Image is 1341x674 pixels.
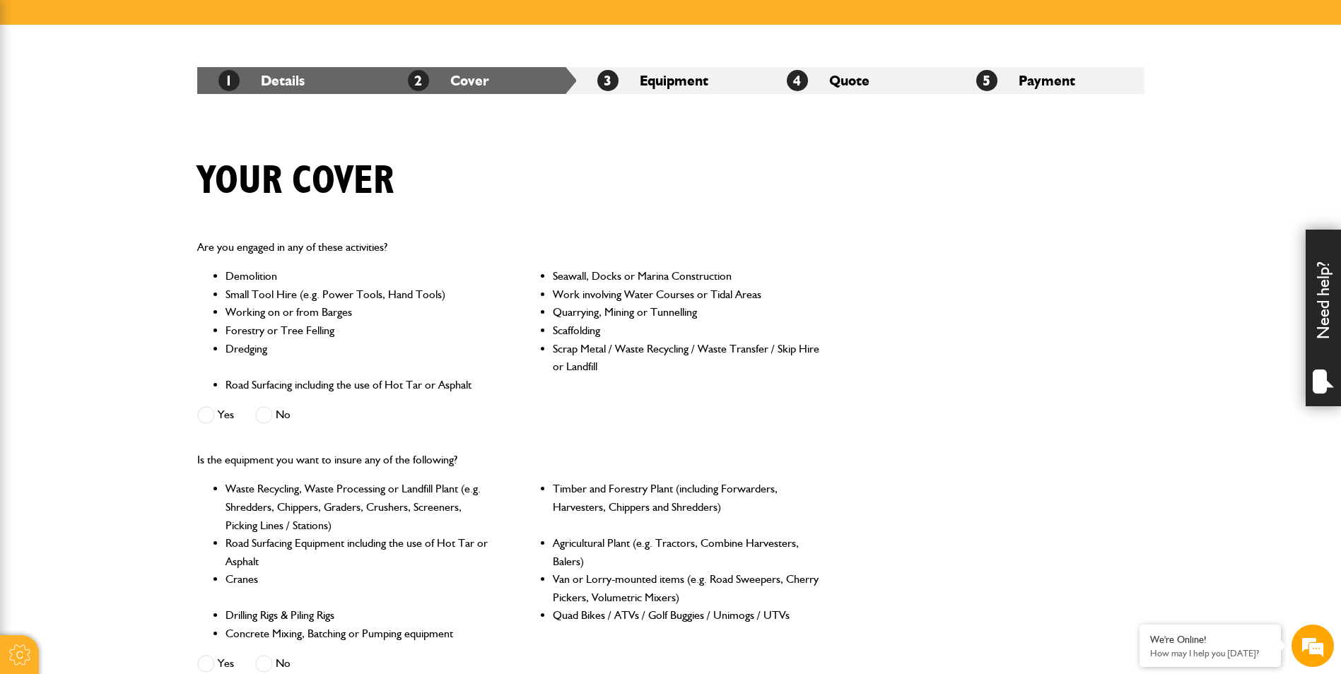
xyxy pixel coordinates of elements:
[226,625,493,643] li: Concrete Mixing, Batching or Pumping equipment
[232,7,266,41] div: Minimize live chat window
[226,376,493,394] li: Road Surfacing including the use of Hot Tar or Asphalt
[226,303,493,321] li: Working on or from Barges
[766,67,955,94] li: Quote
[197,406,234,424] label: Yes
[553,267,821,285] li: Seawall, Docks or Marina Construction
[1150,634,1270,646] div: We're Online!
[18,214,258,245] input: Enter your phone number
[218,70,240,91] span: 1
[387,67,576,94] li: Cover
[553,285,821,304] li: Work involving Water Courses or Tidal Areas
[24,78,59,98] img: d_20077148190_company_1631870298795_20077148190
[787,70,808,91] span: 4
[955,67,1144,94] li: Payment
[553,480,821,534] li: Timber and Forestry Plant (including Forwarders, Harvesters, Chippers and Shredders)
[74,79,238,97] div: Chat with us now
[553,606,821,625] li: Quad Bikes / ATVs / Golf Buggies / Unimogs / UTVs
[18,256,258,423] textarea: Type your message and hit 'Enter'
[597,70,619,91] span: 3
[197,158,394,205] h1: Your cover
[255,406,291,424] label: No
[226,267,493,285] li: Demolition
[226,606,493,625] li: Drilling Rigs & Piling Rigs
[976,70,997,91] span: 5
[192,435,257,454] em: Start Chat
[218,72,305,89] a: 1Details
[255,655,291,673] label: No
[1306,230,1341,406] div: Need help?
[553,570,821,606] li: Van or Lorry-mounted items (e.g. Road Sweepers, Cherry Pickers, Volumetric Mixers)
[18,172,258,203] input: Enter your email address
[197,655,234,673] label: Yes
[226,321,493,340] li: Forestry or Tree Felling
[1150,648,1270,658] p: How may I help you today?
[18,131,258,162] input: Enter your last name
[553,534,821,570] li: Agricultural Plant (e.g. Tractors, Combine Harvesters, Balers)
[408,70,429,91] span: 2
[226,285,493,304] li: Small Tool Hire (e.g. Power Tools, Hand Tools)
[226,534,493,570] li: Road Surfacing Equipment including the use of Hot Tar or Asphalt
[576,67,766,94] li: Equipment
[553,340,821,376] li: Scrap Metal / Waste Recycling / Waste Transfer / Skip Hire or Landfill
[226,340,493,376] li: Dredging
[197,238,821,256] p: Are you engaged in any of these activities?
[197,451,821,469] p: Is the equipment you want to insure any of the following?
[553,303,821,321] li: Quarrying, Mining or Tunnelling
[226,480,493,534] li: Waste Recycling, Waste Processing or Landfill Plant (e.g. Shredders, Chippers, Graders, Crushers,...
[226,570,493,606] li: Cranes
[553,321,821,340] li: Scaffolding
